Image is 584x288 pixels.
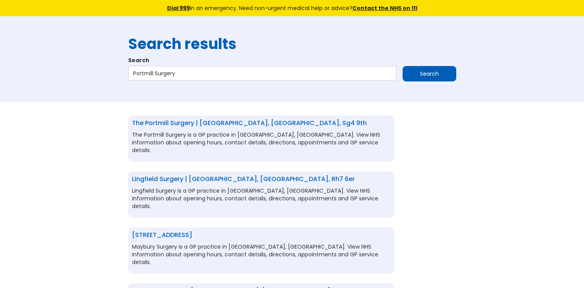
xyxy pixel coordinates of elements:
[115,4,470,12] div: in an emergency. Need non-urgent medical help or advice?
[128,56,456,64] label: Search
[403,66,456,81] input: Search
[167,4,190,12] a: Dial 999
[132,230,192,239] a: [STREET_ADDRESS]
[132,174,355,183] a: Lingfield Surgery | [GEOGRAPHIC_DATA], [GEOGRAPHIC_DATA], rh7 6er
[132,131,391,154] p: The Portmill Surgery is a GP practice in [GEOGRAPHIC_DATA], [GEOGRAPHIC_DATA]. View NHS informati...
[352,4,417,12] a: Contact the NHS on 111
[128,66,396,81] input: Search…
[132,119,367,127] a: The Portmill Surgery | [GEOGRAPHIC_DATA], [GEOGRAPHIC_DATA], sg4 9th
[132,243,391,266] p: Maybury Surgery is a GP practice in [GEOGRAPHIC_DATA], [GEOGRAPHIC_DATA]. View NHS information ab...
[132,187,391,210] p: Lingfield Surgery is a GP practice in [GEOGRAPHIC_DATA], [GEOGRAPHIC_DATA]. View NHS information ...
[128,36,456,53] h1: Search results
